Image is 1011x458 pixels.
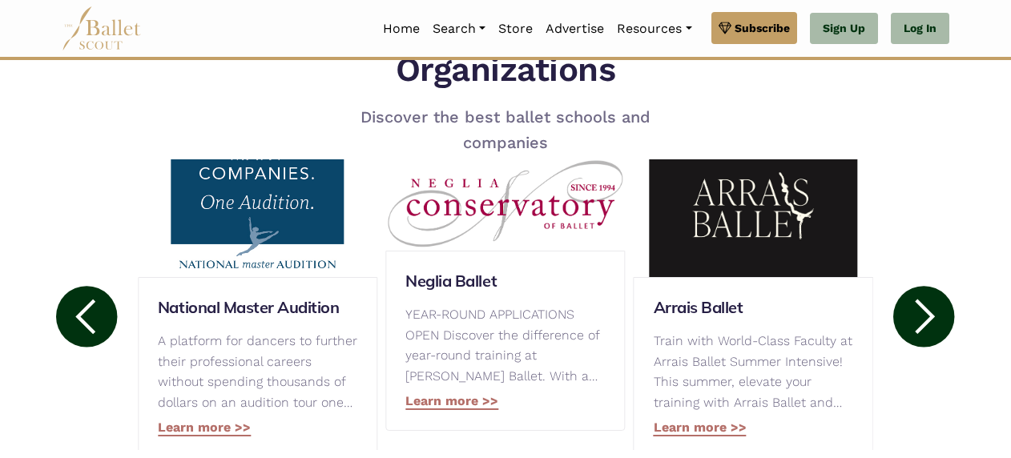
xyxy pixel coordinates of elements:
p: YEAR-ROUND APPLICATIONS OPEN Discover the difference of year-round training at [PERSON_NAME] Ball... [405,304,605,386]
a: Log In [891,13,949,45]
a: Arrais Ballet [654,297,853,318]
a: Home [377,12,426,46]
a: Resources [610,12,698,46]
p: Train with World-Class Faculty at Arrais Ballet Summer Intensive! This summer, elevate your train... [654,331,853,412]
a: Search [426,12,492,46]
a: Neglia Ballet [405,271,605,291]
img: National Master Audition logo [138,133,377,277]
img: Neglia Ballet logo [385,159,625,251]
img: gem.svg [719,19,731,37]
a: Sign Up [810,13,878,45]
a: Learn more >> [405,393,498,410]
a: Store [492,12,539,46]
a: Advertise [539,12,610,46]
p: Discover the best ballet schools and companies [290,104,721,155]
a: Learn more >> [654,420,747,436]
p: A platform for dancers to further their professional careers without spending thousands of dollar... [158,331,357,412]
a: National Master Audition [158,297,357,318]
span: Subscribe [735,19,790,37]
a: Subscribe [711,12,797,44]
img: Arrais Ballet logo [634,133,873,277]
a: Learn more >> [158,420,251,436]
